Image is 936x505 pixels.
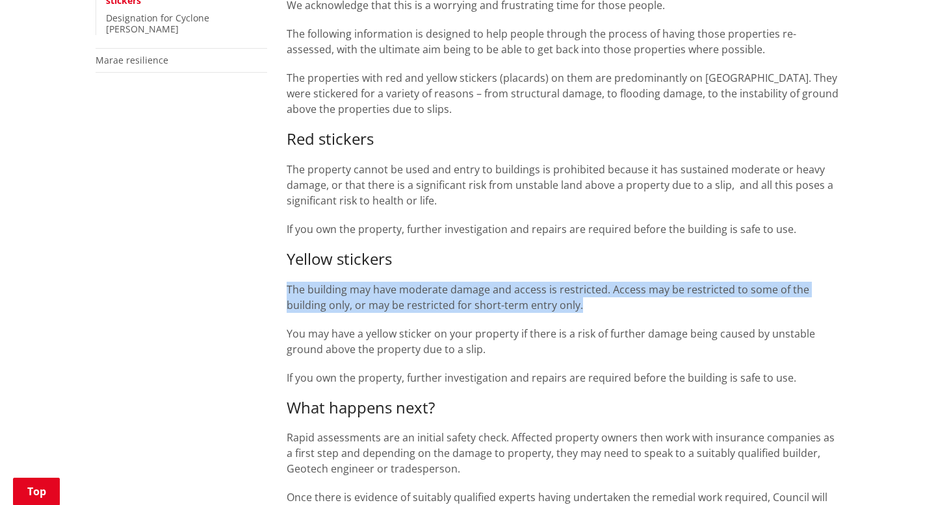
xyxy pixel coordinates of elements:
[287,162,840,208] p: The property cannot be used and entry to buildings is prohibited because it has sustained moderat...
[106,12,209,35] a: Designation for Cyclone [PERSON_NAME]
[287,70,840,117] p: The properties with red and yellow stickers (placards) on them are predominantly on [GEOGRAPHIC_D...
[287,221,840,237] p: If you own the property, further investigation and repairs are required before the building is sa...
[287,399,840,417] h3: What happens next?
[287,250,840,269] h3: Yellow stickers
[13,478,60,505] a: Top
[287,326,840,357] p: You may have a yellow sticker on your property if there is a risk of further damage being caused ...
[287,430,840,476] p: Rapid assessments are an initial safety check. Affected property owners then work with insurance ...
[287,370,840,386] p: If you own the property, further investigation and repairs are required before the building is sa...
[876,450,923,497] iframe: Messenger Launcher
[287,130,840,149] h3: Red stickers
[96,54,168,66] a: Marae resilience
[287,26,840,57] p: The following information is designed to help people through the process of having those properti...
[287,282,840,313] p: The building may have moderate damage and access is restricted. Access may be restricted to some ...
